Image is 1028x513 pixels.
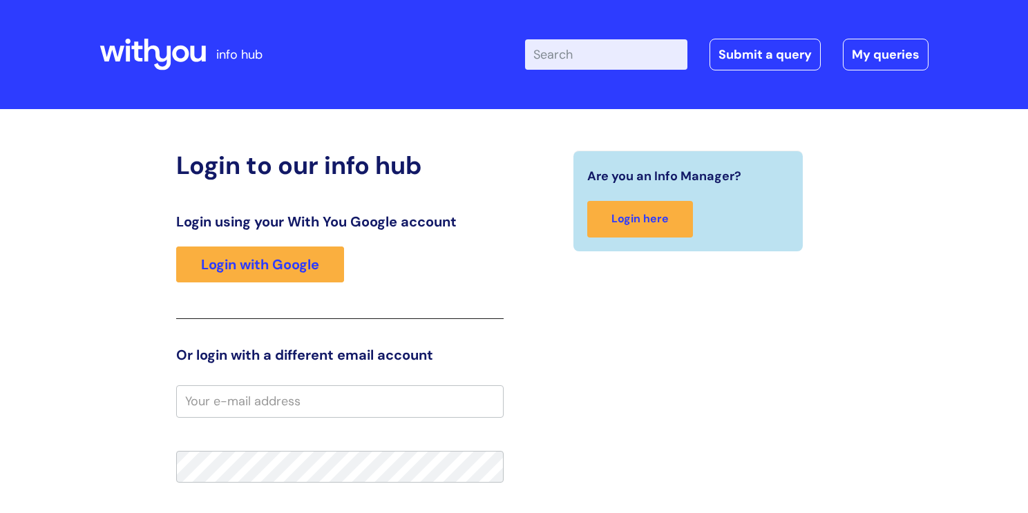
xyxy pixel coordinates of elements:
a: Login with Google [176,246,344,282]
h3: Or login with a different email account [176,347,504,363]
h2: Login to our info hub [176,151,504,180]
span: Are you an Info Manager? [587,165,741,187]
h3: Login using your With You Google account [176,213,504,230]
a: My queries [843,39,929,70]
p: info hub [216,43,263,66]
a: Login here [587,201,693,238]
input: Your e-mail address [176,385,504,417]
input: Search [525,39,687,70]
a: Submit a query [710,39,821,70]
